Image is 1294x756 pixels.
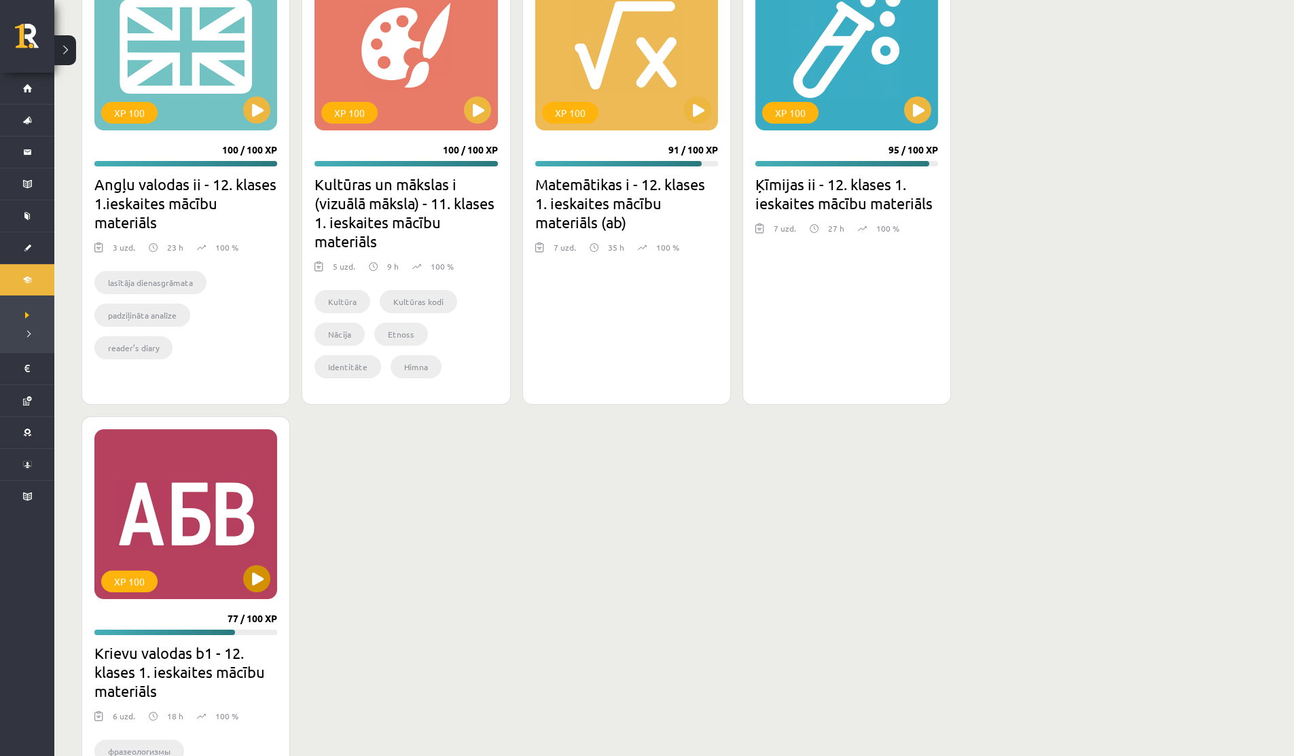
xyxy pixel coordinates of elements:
[391,355,442,378] li: Himna
[113,710,135,730] div: 6 uzd.
[94,643,277,700] h2: Krievu valodas b1 - 12. klases 1. ieskaites mācību materiāls
[876,222,899,234] p: 100 %
[215,241,238,253] p: 100 %
[542,102,598,124] div: XP 100
[167,710,183,722] p: 18 h
[374,323,428,346] li: Etnoss
[387,260,399,272] p: 9 h
[333,260,355,281] div: 5 uzd.
[774,222,796,242] div: 7 uzd.
[554,241,576,262] div: 7 uzd.
[314,290,370,313] li: Kultūra
[94,336,173,359] li: reader’s diary
[314,323,365,346] li: Nācija
[101,571,158,592] div: XP 100
[755,175,938,213] h2: Ķīmijas ii - 12. klases 1. ieskaites mācību materiāls
[215,710,238,722] p: 100 %
[431,260,454,272] p: 100 %
[94,175,277,232] h2: Angļu valodas ii - 12. klases 1.ieskaites mācību materiāls
[535,175,718,232] h2: Matemātikas i - 12. klases 1. ieskaites mācību materiāls (ab)
[94,271,206,294] li: lasītāja dienasgrāmata
[167,241,183,253] p: 23 h
[828,222,844,234] p: 27 h
[314,355,381,378] li: Identitāte
[380,290,457,313] li: Kultūras kodi
[321,102,378,124] div: XP 100
[762,102,819,124] div: XP 100
[656,241,679,253] p: 100 %
[113,241,135,262] div: 3 uzd.
[314,175,497,251] h2: Kultūras un mākslas i (vizuālā māksla) - 11. klases 1. ieskaites mācību materiāls
[15,24,54,58] a: Rīgas 1. Tālmācības vidusskola
[94,304,190,327] li: padziļināta analīze
[608,241,624,253] p: 35 h
[101,102,158,124] div: XP 100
